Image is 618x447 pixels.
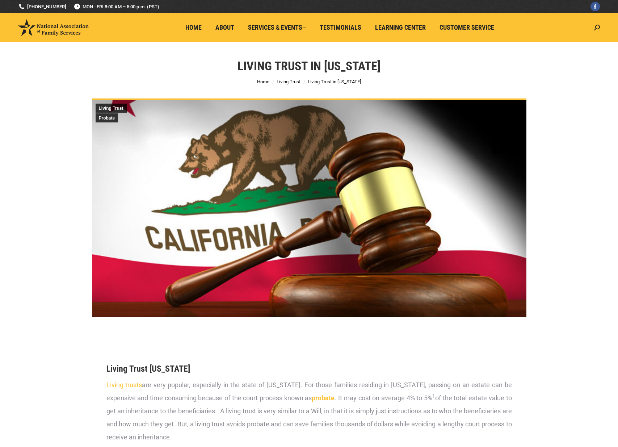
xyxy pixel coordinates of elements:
[248,24,306,32] span: Services & Events
[215,24,234,32] span: About
[180,21,207,34] a: Home
[73,3,159,10] span: MON - FRI 8:00 AM – 5:00 p.m. (PST)
[590,2,600,11] a: Facebook page opens in new window
[18,19,89,36] img: National Association of Family Services
[18,3,66,10] a: [PHONE_NUMBER]
[308,79,361,84] span: Living Trust in [US_STATE]
[315,21,366,34] a: Testimonials
[277,79,300,84] a: Living Trust
[106,379,512,444] p: are very popular, especially in the state of [US_STATE]. For those families residing in [US_STATE...
[375,24,426,32] span: Learning Center
[370,21,431,34] a: Learning Center
[106,381,142,389] a: Living trusts
[106,364,190,374] b: Living Trust [US_STATE]
[185,24,202,32] span: Home
[312,394,335,402] a: probate
[92,100,526,317] img: California-Living-Trust
[434,21,499,34] a: Customer Service
[432,393,435,399] sup: 1
[96,104,127,113] a: Living Trust
[440,24,494,32] span: Customer Service
[96,113,118,122] a: Probate
[237,58,381,74] h1: Living Trust in [US_STATE]
[210,21,239,34] a: About
[257,79,269,84] a: Home
[320,24,361,32] span: Testimonials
